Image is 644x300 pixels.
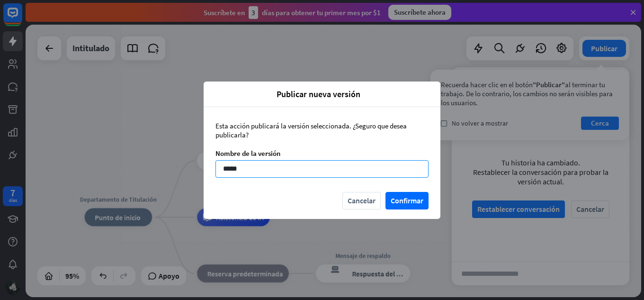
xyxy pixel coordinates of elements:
button: Abrir el widget de chat LiveChat [8,4,36,32]
font: Esta acción publicará la versión seleccionada. ¿Seguro que desea publicarla? [215,121,407,139]
font: Publicar nueva versión [277,89,360,100]
font: Confirmar [391,196,423,205]
font: Nombre de la versión [215,149,280,158]
button: Confirmar [385,192,429,209]
button: Cancelar [342,192,381,209]
font: Cancelar [348,196,376,205]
